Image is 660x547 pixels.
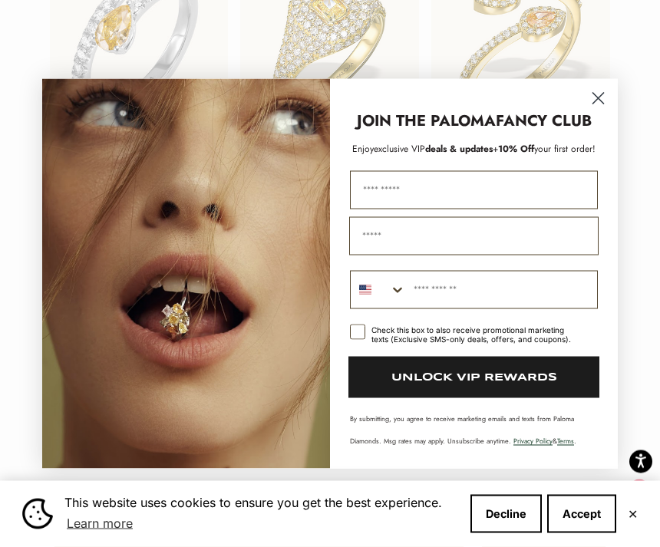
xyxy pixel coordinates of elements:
[513,436,553,446] a: Privacy Policy
[371,325,579,344] div: Check this box to also receive promotional marketing texts (Exclusive SMS-only deals, offers, and...
[350,414,598,446] p: By submitting, you agree to receive marketing emails and texts from Paloma Diamonds. Msg rates ma...
[498,142,534,156] span: 10% Off
[406,272,597,308] input: Phone Number
[470,495,542,533] button: Decline
[349,217,599,255] input: Email
[350,171,598,209] input: First Name
[374,142,425,156] span: exclusive VIP
[496,110,592,132] strong: FANCY CLUB
[64,493,458,535] span: This website uses cookies to ensure you get the best experience.
[357,110,496,132] strong: JOIN THE PALOMA
[513,436,576,446] span: & .
[351,272,406,308] button: Search Countries
[628,509,638,519] button: Close
[547,495,616,533] button: Accept
[359,284,371,296] img: United States
[64,512,135,535] a: Learn more
[42,79,330,469] img: Loading...
[493,142,596,156] span: + your first order!
[352,142,374,156] span: Enjoy
[348,357,599,398] button: UNLOCK VIP REWARDS
[585,85,612,112] button: Close dialog
[557,436,574,446] a: Terms
[22,499,53,529] img: Cookie banner
[374,142,493,156] span: deals & updates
